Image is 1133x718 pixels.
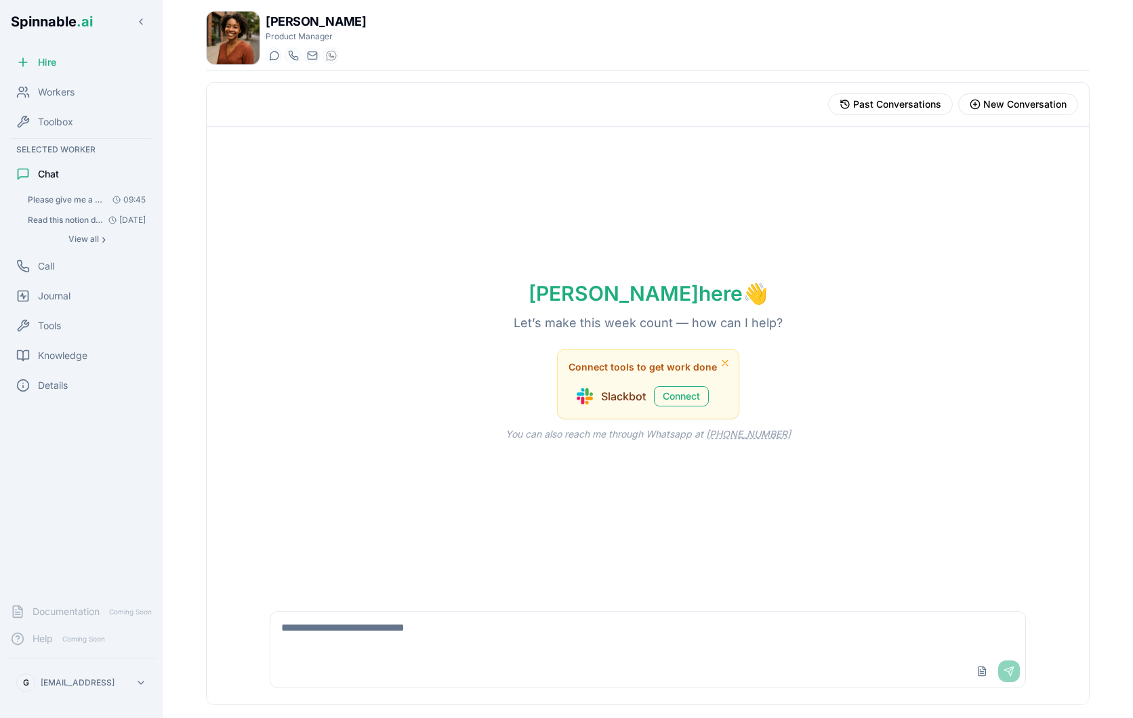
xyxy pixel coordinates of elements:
[38,259,54,273] span: Call
[507,281,789,305] h1: [PERSON_NAME] here
[5,142,157,158] div: Selected Worker
[326,50,337,61] img: WhatsApp
[207,12,260,64] img: Taylor Mitchell
[22,211,152,230] button: Open conversation: Read this notion doc: https://www.notion.so/Spinnable-Core-Product-Metrics-21d...
[22,231,152,247] button: Show all conversations
[38,289,70,303] span: Journal
[577,388,593,404] img: Slackbot
[33,632,53,646] span: Help
[266,31,366,42] p: Product Manager
[38,56,56,69] span: Hire
[58,633,109,646] span: Coming Soon
[853,98,941,111] span: Past Conversations
[38,115,73,129] span: Toolbox
[717,355,733,371] button: Dismiss tool suggestions
[828,93,953,115] button: View past conversations
[304,47,320,64] button: Send email to taylor.mitchell@getspinnable.ai
[484,427,812,441] p: You can also reach me through Whatsapp at
[38,349,87,362] span: Knowledge
[569,360,717,374] span: Connect tools to get work done
[743,281,768,305] span: wave
[492,314,804,333] p: Let’s make this week count — how can I help?
[103,215,146,226] span: [DATE]
[601,388,646,404] span: Slackbot
[105,606,156,618] span: Coming Soon
[706,428,791,440] a: [PHONE_NUMBER]
[38,379,68,392] span: Details
[958,93,1078,115] button: Start new conversation
[285,47,301,64] button: Start a call with Taylor Mitchell
[38,167,59,181] span: Chat
[654,386,709,406] button: Connect
[11,669,152,696] button: G[EMAIL_ADDRESS]
[22,190,152,209] button: Open conversation: Please give me a summary of the usage of external users (not @spinnable.ai) fr...
[107,194,146,205] span: 09:45
[38,319,61,333] span: Tools
[266,47,282,64] button: Start a chat with Taylor Mitchell
[983,98,1067,111] span: New Conversation
[41,677,115,688] p: [EMAIL_ADDRESS]
[11,14,93,30] span: Spinnable
[23,677,29,688] span: G
[33,605,100,618] span: Documentation
[77,14,93,30] span: .ai
[323,47,339,64] button: WhatsApp
[68,234,99,245] span: View all
[28,215,103,226] span: Read this notion doc: https://www.notion.so/Spinnable-Core-Product-Metrics-21d789a91e628037a8e1ee...
[102,234,106,245] span: ›
[38,85,75,99] span: Workers
[28,194,104,205] span: Please give me a summary of the usage of external users (not @spinnable.ai) from the past few day...
[266,12,366,31] h1: [PERSON_NAME]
